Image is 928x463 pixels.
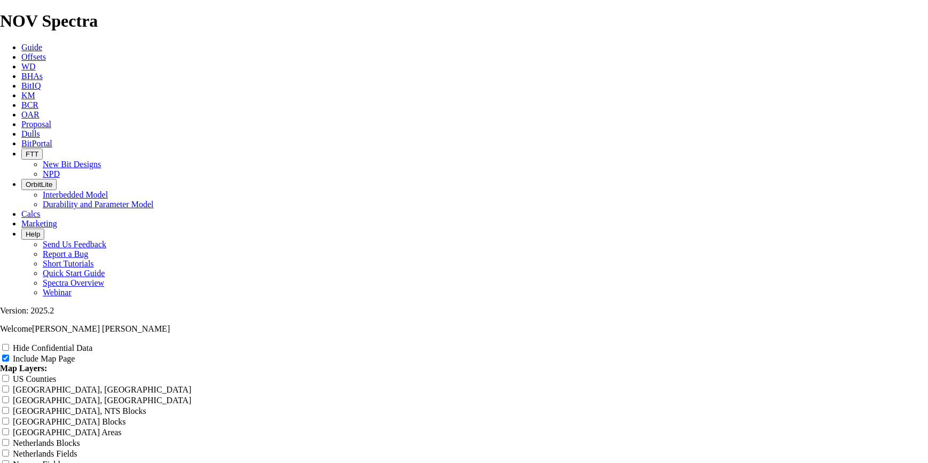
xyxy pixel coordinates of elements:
[13,406,146,415] label: [GEOGRAPHIC_DATA], NTS Blocks
[21,120,51,129] a: Proposal
[43,288,72,297] a: Webinar
[21,209,41,218] a: Calcs
[43,240,106,249] a: Send Us Feedback
[13,396,191,405] label: [GEOGRAPHIC_DATA], [GEOGRAPHIC_DATA]
[43,249,88,258] a: Report a Bug
[13,417,126,426] label: [GEOGRAPHIC_DATA] Blocks
[43,160,101,169] a: New Bit Designs
[21,62,36,71] a: WD
[21,129,40,138] a: Dulls
[13,438,80,448] label: Netherlands Blocks
[21,229,44,240] button: Help
[21,81,41,90] a: BitIQ
[13,428,122,437] label: [GEOGRAPHIC_DATA] Areas
[21,91,35,100] a: KM
[26,230,40,238] span: Help
[21,219,57,228] a: Marketing
[21,43,42,52] a: Guide
[13,354,75,363] label: Include Map Page
[43,269,105,278] a: Quick Start Guide
[21,139,52,148] a: BitPortal
[26,150,38,158] span: FTT
[21,52,46,61] a: Offsets
[13,385,191,394] label: [GEOGRAPHIC_DATA], [GEOGRAPHIC_DATA]
[21,72,43,81] a: BHAs
[26,181,52,189] span: OrbitLite
[21,148,43,160] button: FTT
[13,449,77,458] label: Netherlands Fields
[21,100,38,109] a: BCR
[21,110,40,119] a: OAR
[43,278,104,287] a: Spectra Overview
[13,343,92,352] label: Hide Confidential Data
[43,200,154,209] a: Durability and Parameter Model
[21,179,57,190] button: OrbitLite
[43,259,94,268] a: Short Tutorials
[43,169,60,178] a: NPD
[43,190,108,199] a: Interbedded Model
[32,324,170,333] span: [PERSON_NAME] [PERSON_NAME]
[13,374,56,383] label: US Counties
